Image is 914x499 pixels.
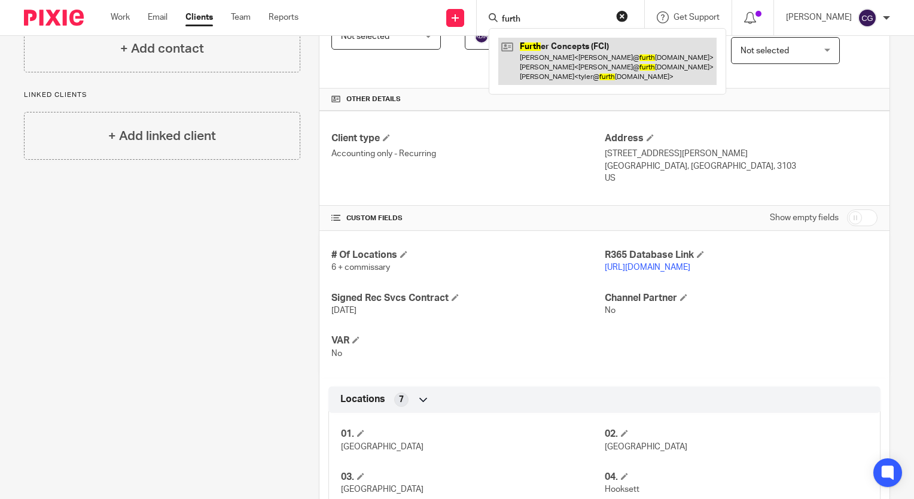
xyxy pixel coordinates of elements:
span: Get Support [674,13,720,22]
h4: Signed Rec Svcs Contract [331,292,604,305]
img: svg%3E [474,29,489,44]
h4: 02. [605,428,868,440]
h4: Channel Partner [605,292,878,305]
a: [URL][DOMAIN_NAME] [605,263,690,272]
h4: Address [605,132,878,145]
span: [GEOGRAPHIC_DATA] [341,485,424,494]
span: Not selected [341,32,389,41]
span: [DATE] [331,306,357,315]
input: Search [501,14,608,25]
h4: Client type [331,132,604,145]
span: 7 [399,394,404,406]
p: [GEOGRAPHIC_DATA], [GEOGRAPHIC_DATA], 3103 [605,160,878,172]
span: 6 + commissary [331,263,390,272]
span: Not selected [741,47,789,55]
h4: + Add contact [120,39,204,58]
span: No [331,349,342,358]
h4: VAR [331,334,604,347]
p: Linked clients [24,90,300,100]
span: Hooksett [605,485,639,494]
h4: R365 Database Link [605,249,878,261]
h4: 03. [341,471,604,483]
button: Clear [616,10,628,22]
h4: 01. [341,428,604,440]
span: [GEOGRAPHIC_DATA] [605,443,687,451]
p: [STREET_ADDRESS][PERSON_NAME] [605,148,878,160]
span: No [605,306,616,315]
h4: # Of Locations [331,249,604,261]
p: Accounting only - Recurring [331,148,604,160]
img: Pixie [24,10,84,26]
label: Show empty fields [770,212,839,224]
p: [PERSON_NAME] [786,11,852,23]
img: svg%3E [858,8,877,28]
a: Reports [269,11,298,23]
a: Email [148,11,167,23]
a: Clients [185,11,213,23]
span: [GEOGRAPHIC_DATA] [341,443,424,451]
h4: 04. [605,471,868,483]
a: Work [111,11,130,23]
p: US [605,172,878,184]
span: Locations [340,393,385,406]
span: Other details [346,95,401,104]
a: Team [231,11,251,23]
h4: CUSTOM FIELDS [331,214,604,223]
h4: + Add linked client [108,127,216,145]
